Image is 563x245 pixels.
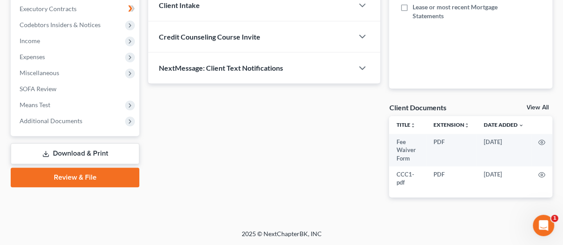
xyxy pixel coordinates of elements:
[20,21,101,28] span: Codebtors Insiders & Notices
[11,143,139,164] a: Download & Print
[389,166,426,191] td: CCC1-pdf
[484,121,524,128] a: Date Added expand_more
[396,121,415,128] a: Titleunfold_more
[389,134,426,166] td: Fee Waiver Form
[410,123,415,128] i: unfold_more
[527,104,549,111] a: View All
[20,85,57,92] span: SOFA Review
[12,1,139,17] a: Executory Contracts
[551,215,558,222] span: 1
[20,117,82,125] span: Additional Documents
[477,166,531,191] td: [DATE]
[389,103,446,112] div: Client Documents
[11,168,139,187] a: Review & File
[20,5,77,12] span: Executory Contracts
[159,64,283,72] span: NextMessage: Client Text Notifications
[464,123,470,128] i: unfold_more
[20,69,59,76] span: Miscellaneous
[433,121,470,128] a: Extensionunfold_more
[20,37,40,44] span: Income
[20,53,45,60] span: Expenses
[12,81,139,97] a: SOFA Review
[20,101,50,108] span: Means Test
[426,134,477,166] td: PDF
[159,1,200,9] span: Client Intake
[412,3,504,20] span: Lease or most recent Mortgage Statements
[426,166,477,191] td: PDF
[533,215,554,236] iframe: Intercom live chat
[159,32,260,41] span: Credit Counseling Course Invite
[518,123,524,128] i: expand_more
[477,134,531,166] td: [DATE]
